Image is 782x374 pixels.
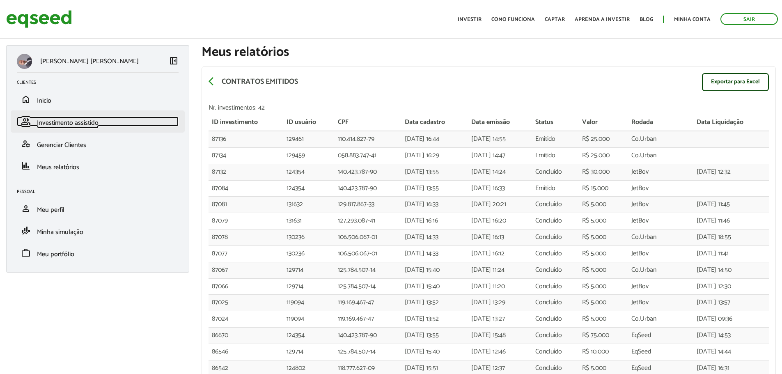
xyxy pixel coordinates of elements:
[11,220,185,242] li: Minha simulação
[17,80,185,85] h2: Clientes
[693,213,769,229] td: [DATE] 11:46
[209,164,283,180] td: 87132
[17,139,179,149] a: manage_accountsGerenciar Clientes
[702,73,769,91] a: Exportar para Excel
[209,311,283,328] td: 87024
[17,204,179,213] a: personMeu perfil
[401,147,468,164] td: [DATE] 16:29
[401,246,468,262] td: [DATE] 14:33
[283,197,335,213] td: 131632
[37,227,83,238] span: Minha simulação
[579,295,628,311] td: R$ 5.000
[37,162,79,173] span: Meus relatórios
[335,311,401,328] td: 119.169.467-47
[468,147,532,164] td: [DATE] 14:47
[693,295,769,311] td: [DATE] 13:57
[335,278,401,295] td: 125.784.507-14
[579,180,628,197] td: R$ 15.000
[17,161,179,171] a: financeMeus relatórios
[628,229,693,246] td: Co.Urban
[335,147,401,164] td: 058.883.747-41
[209,147,283,164] td: 87134
[283,278,335,295] td: 129714
[532,246,579,262] td: Concluído
[11,242,185,264] li: Meu portfólio
[209,197,283,213] td: 87081
[532,164,579,180] td: Concluído
[468,213,532,229] td: [DATE] 16:20
[532,115,579,131] th: Status
[401,311,468,328] td: [DATE] 13:52
[628,131,693,147] td: Co.Urban
[401,229,468,246] td: [DATE] 14:33
[21,139,31,149] span: manage_accounts
[283,213,335,229] td: 131631
[335,164,401,180] td: 140.423.787-90
[532,131,579,147] td: Emitido
[532,213,579,229] td: Concluído
[17,117,179,126] a: groupInvestimento assistido
[335,197,401,213] td: 129.817.867-33
[209,131,283,147] td: 87136
[283,295,335,311] td: 119094
[283,344,335,360] td: 129714
[468,131,532,147] td: [DATE] 14:55
[579,131,628,147] td: R$ 25.000
[222,78,298,87] p: Contratos emitidos
[693,246,769,262] td: [DATE] 11:41
[579,311,628,328] td: R$ 5.000
[283,328,335,344] td: 124354
[468,164,532,180] td: [DATE] 14:24
[579,262,628,278] td: R$ 5.000
[628,197,693,213] td: JetBov
[693,278,769,295] td: [DATE] 12:30
[37,249,74,260] span: Meu portfólio
[532,278,579,295] td: Concluído
[579,197,628,213] td: R$ 5.000
[209,115,283,131] th: ID investimento
[17,94,179,104] a: homeInício
[401,295,468,311] td: [DATE] 13:52
[283,164,335,180] td: 124354
[693,344,769,360] td: [DATE] 14:44
[11,88,185,110] li: Início
[468,344,532,360] td: [DATE] 12:46
[693,197,769,213] td: [DATE] 11:45
[6,8,72,30] img: EqSeed
[37,204,64,216] span: Meu perfil
[283,115,335,131] th: ID usuário
[674,17,711,22] a: Minha conta
[401,328,468,344] td: [DATE] 13:55
[169,56,179,67] a: Colapsar menu
[283,147,335,164] td: 129459
[579,246,628,262] td: R$ 5.000
[283,180,335,197] td: 124354
[283,246,335,262] td: 130236
[11,197,185,220] li: Meu perfil
[693,115,769,131] th: Data Liquidação
[283,311,335,328] td: 119094
[37,140,86,151] span: Gerenciar Clientes
[532,344,579,360] td: Concluído
[693,328,769,344] td: [DATE] 14:53
[209,213,283,229] td: 87079
[335,115,401,131] th: CPF
[283,262,335,278] td: 129714
[37,95,51,106] span: Início
[532,311,579,328] td: Concluído
[335,328,401,344] td: 140.423.787-90
[468,229,532,246] td: [DATE] 16:13
[209,295,283,311] td: 87025
[283,229,335,246] td: 130236
[335,344,401,360] td: 125.784.507-14
[579,213,628,229] td: R$ 5.000
[17,226,179,236] a: finance_modeMinha simulação
[11,155,185,177] li: Meus relatórios
[458,17,482,22] a: Investir
[468,262,532,278] td: [DATE] 11:24
[693,262,769,278] td: [DATE] 14:50
[532,229,579,246] td: Concluído
[532,295,579,311] td: Concluído
[628,115,693,131] th: Rodada
[401,262,468,278] td: [DATE] 15:40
